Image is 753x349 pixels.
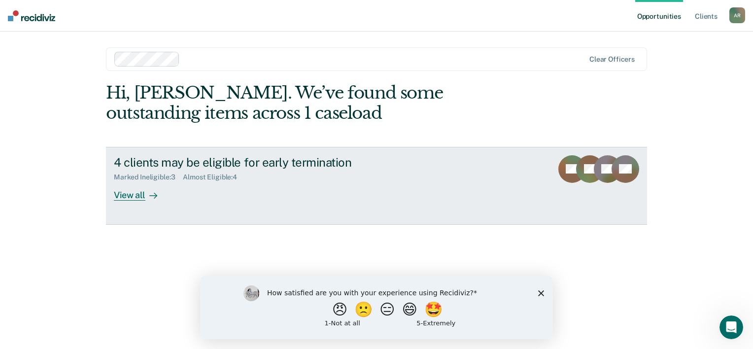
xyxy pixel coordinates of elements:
[729,7,745,23] button: AR
[200,276,553,339] iframe: Survey by Kim from Recidiviz
[589,55,635,64] div: Clear officers
[719,315,743,339] iframe: Intercom live chat
[106,83,539,123] div: Hi, [PERSON_NAME]. We’ve found some outstanding items across 1 caseload
[114,181,169,201] div: View all
[114,173,183,181] div: Marked Ineligible : 3
[8,10,55,21] img: Recidiviz
[729,7,745,23] div: A R
[114,155,460,170] div: 4 clients may be eligible for early termination
[183,173,245,181] div: Almost Eligible : 4
[106,147,647,225] a: 4 clients may be eligible for early terminationMarked Ineligible:3Almost Eligible:4View all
